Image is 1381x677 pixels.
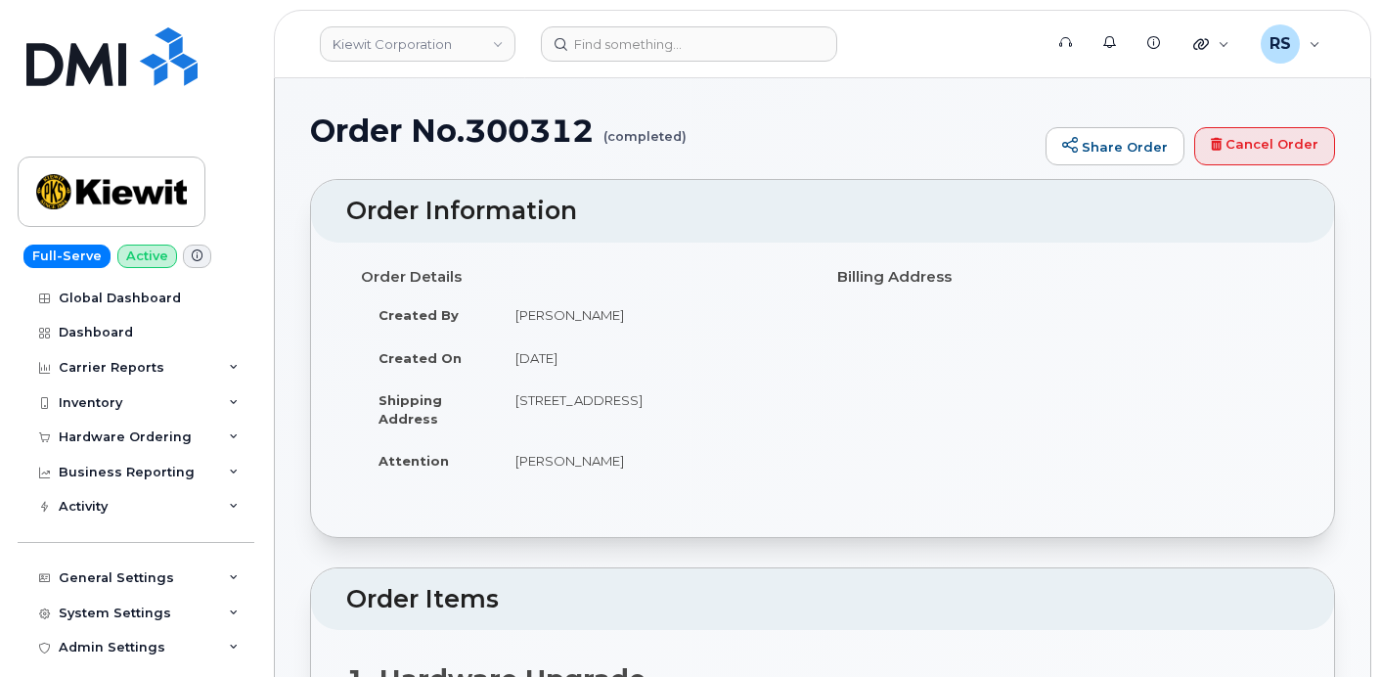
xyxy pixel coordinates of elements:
[603,113,687,144] small: (completed)
[1296,592,1366,662] iframe: Messenger Launcher
[498,337,808,380] td: [DATE]
[379,453,449,469] strong: Attention
[1194,127,1335,166] a: Cancel Order
[361,269,808,286] h4: Order Details
[498,439,808,482] td: [PERSON_NAME]
[310,113,1036,148] h1: Order No.300312
[346,586,1299,613] h2: Order Items
[346,198,1299,225] h2: Order Information
[379,392,442,427] strong: Shipping Address
[379,307,459,323] strong: Created By
[837,269,1284,286] h4: Billing Address
[1046,127,1184,166] a: Share Order
[498,379,808,439] td: [STREET_ADDRESS]
[498,293,808,337] td: [PERSON_NAME]
[379,350,462,366] strong: Created On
